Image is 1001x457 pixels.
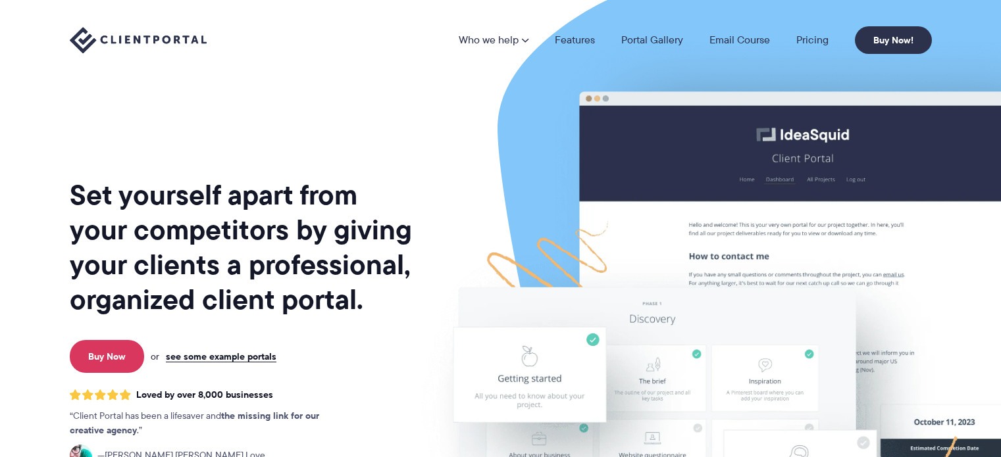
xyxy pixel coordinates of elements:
a: see some example portals [166,350,276,362]
h1: Set yourself apart from your competitors by giving your clients a professional, organized client ... [70,178,415,317]
a: Who we help [459,35,528,45]
a: Features [555,35,595,45]
a: Buy Now! [855,26,932,54]
span: or [151,350,159,362]
p: Client Portal has been a lifesaver and . [70,409,346,438]
a: Pricing [796,35,829,45]
a: Email Course [709,35,770,45]
a: Portal Gallery [621,35,683,45]
a: Buy Now [70,340,144,373]
strong: the missing link for our creative agency [70,408,319,437]
span: Loved by over 8,000 businesses [136,389,273,400]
